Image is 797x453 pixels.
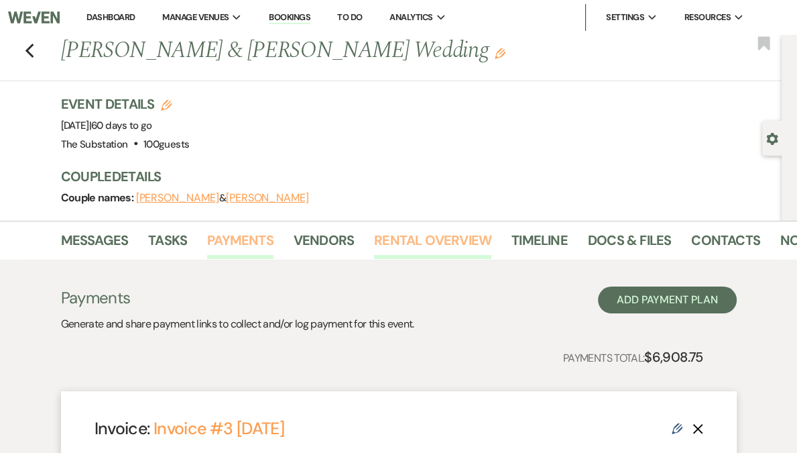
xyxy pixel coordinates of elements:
h1: [PERSON_NAME] & [PERSON_NAME] Wedding [61,35,632,67]
a: Dashboard [86,11,135,23]
button: Add Payment Plan [598,287,737,313]
a: Payments [207,230,273,259]
span: Settings [606,11,644,24]
p: Generate and share payment links to collect and/or log payment for this event. [61,315,414,333]
h3: Couple Details [61,167,768,186]
img: Weven Logo [8,3,60,32]
a: Tasks [148,230,187,259]
a: Docs & Files [588,230,671,259]
button: [PERSON_NAME] [136,193,219,203]
span: Resources [684,11,731,24]
a: Timeline [511,230,568,259]
h4: Invoice: [95,417,284,440]
a: To Do [337,11,362,23]
span: Analytics [389,11,432,24]
h3: Payments [61,287,414,309]
a: Invoice #3 [DATE] [154,417,284,440]
span: Manage Venues [162,11,229,24]
h3: Event Details [61,95,190,113]
button: [PERSON_NAME] [226,193,309,203]
span: | [89,119,152,132]
a: Vendors [294,230,354,259]
a: Contacts [691,230,760,259]
span: 100 guests [143,138,189,151]
a: Messages [61,230,129,259]
span: & [136,191,309,205]
strong: $6,908.75 [644,348,702,366]
p: Payments Total: [563,346,703,368]
span: Couple names: [61,191,136,205]
a: Bookings [269,11,310,24]
a: Rental Overview [374,230,491,259]
button: Edit [495,47,505,59]
span: The Substation [61,138,128,151]
button: Open lead details [766,132,778,144]
span: [DATE] [61,119,152,132]
span: 60 days to go [91,119,152,132]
